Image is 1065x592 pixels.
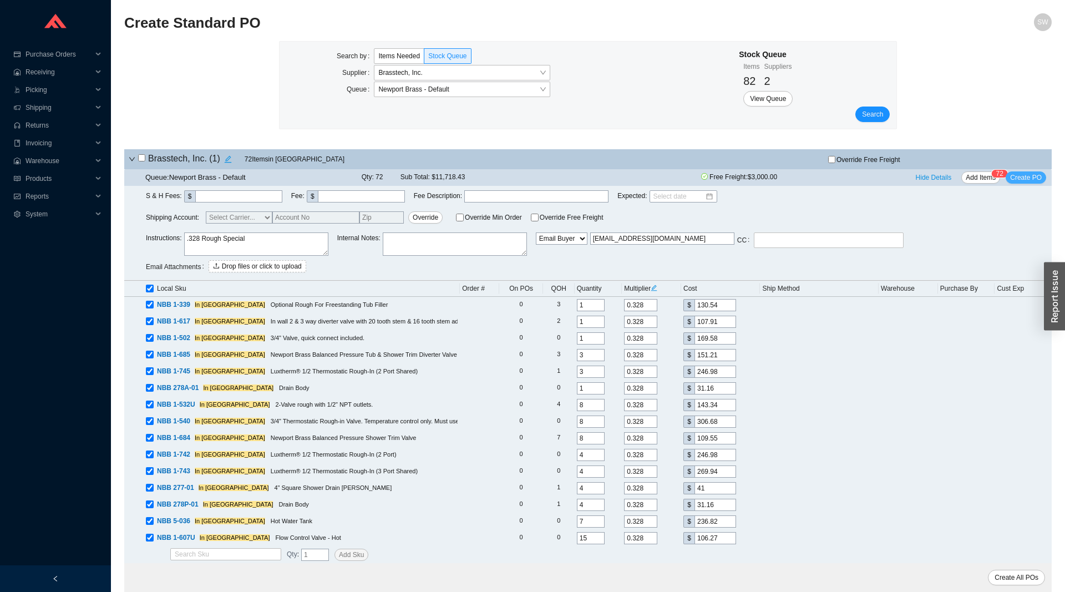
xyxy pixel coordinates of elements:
span: Flow Control Valve - Hot [275,534,341,541]
span: Newport Brass - Default [378,82,546,97]
span: NBB 1-339 [157,301,190,308]
td: 0 [499,347,542,363]
span: customer-service [13,122,21,129]
span: Qty [287,550,297,558]
td: 0 [543,530,575,547]
input: Select date [653,191,705,202]
span: Search [862,109,883,120]
td: 3 [543,297,575,313]
div: $ [307,190,318,203]
span: ( 1 ) [209,154,220,163]
span: SW [1037,13,1048,31]
span: Override Min Order [465,214,522,221]
div: Queue: Newport Brass - Default [145,171,246,184]
div: $ [683,515,694,528]
span: 4" Square Shower Drain [PERSON_NAME] [274,484,392,491]
span: Create All POs [995,572,1038,583]
span: Drop files or click to upload [222,261,302,272]
span: edit [651,285,657,291]
div: $ [683,399,694,411]
mark: In [GEOGRAPHIC_DATA] [203,501,273,508]
span: Optional Rough For Freestanding Tub Filler [271,301,388,308]
span: 3/4" Valve, quick connect included. [271,335,364,341]
button: Add Sku [334,549,368,561]
td: 1 [543,363,575,380]
th: Ship Method [760,281,879,297]
td: 0 [543,463,575,480]
span: NBB 1-745 [157,367,190,375]
span: Shipping Account: [146,211,443,224]
span: Drain Body [278,501,308,508]
span: Expected : [617,190,647,203]
span: down [129,156,135,163]
span: upload [213,262,220,270]
span: Drain Body [279,384,309,391]
button: Create All POs [988,570,1045,585]
span: Items Needed [378,52,420,60]
td: 0 [543,447,575,463]
span: 72 [376,173,383,181]
div: Suppliers [764,61,792,72]
span: Fee : [291,190,305,203]
mark: In [GEOGRAPHIC_DATA] [203,384,273,391]
div: $ [683,349,694,361]
div: $ [683,366,694,378]
mark: In [GEOGRAPHIC_DATA] [195,468,265,474]
span: edit [221,155,235,163]
mark: In [GEOGRAPHIC_DATA] [200,534,270,541]
div: $ [683,316,694,328]
td: 1 [543,497,575,513]
span: NBB 277-01 [157,484,194,492]
span: In wall 2 & 3 way diverter valve with 20 tooth stem & 16 tooth stem adapter. [271,318,474,325]
span: left [52,575,59,582]
span: Newport Brass Balanced Pressure Shower Trim Valve [271,434,417,441]
button: Search [855,107,890,122]
button: View Queue [743,91,793,107]
td: 0 [543,513,575,530]
input: Override Min Order [456,214,464,221]
td: 0 [499,413,542,430]
span: Fee Description : [414,190,462,203]
th: Cust Exp [995,281,1052,297]
span: Free Freight: [701,171,790,184]
th: QOH [543,281,575,297]
span: Hot Water Tank [271,518,312,524]
mark: In [GEOGRAPHIC_DATA] [200,401,270,408]
span: Picking [26,81,92,99]
th: Cost [681,281,760,297]
td: 0 [499,480,542,497]
input: Account No [272,211,359,224]
span: Reports [26,188,92,205]
span: S & H Fees : [146,190,182,203]
label: Queue [347,82,374,97]
td: 0 [499,447,542,463]
span: NBB 5-036 [157,517,190,525]
span: check-circle [701,173,708,180]
mark: In [GEOGRAPHIC_DATA] [199,484,269,491]
td: 0 [499,297,542,313]
button: Add Items [961,171,1000,184]
input: Override Free Freight [531,214,539,221]
span: 82 [743,75,755,87]
span: Local Sku [157,283,186,294]
span: Internal Notes : [337,232,381,259]
span: Invoicing [26,134,92,152]
span: read [13,175,21,182]
td: 2 [543,313,575,330]
td: 0 [499,313,542,330]
td: 0 [499,513,542,530]
mark: In [GEOGRAPHIC_DATA] [195,301,265,308]
td: 7 [543,430,575,447]
th: Quantity [575,281,622,297]
span: Brasstech, Inc. [378,65,546,80]
span: $11,718.43 [432,173,465,181]
button: uploadDrop files or click to upload [209,260,306,272]
span: Returns [26,117,92,134]
td: 0 [499,530,542,547]
span: Instructions : [146,232,182,259]
span: NBB 278P-01 [157,500,199,508]
div: $ [683,299,694,311]
span: Luxtherm® 1/2 Thermostatic Rough-In (2 Port Shared) [271,368,418,375]
th: On POs [499,281,542,297]
h4: Brasstech, Inc. [138,151,236,167]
